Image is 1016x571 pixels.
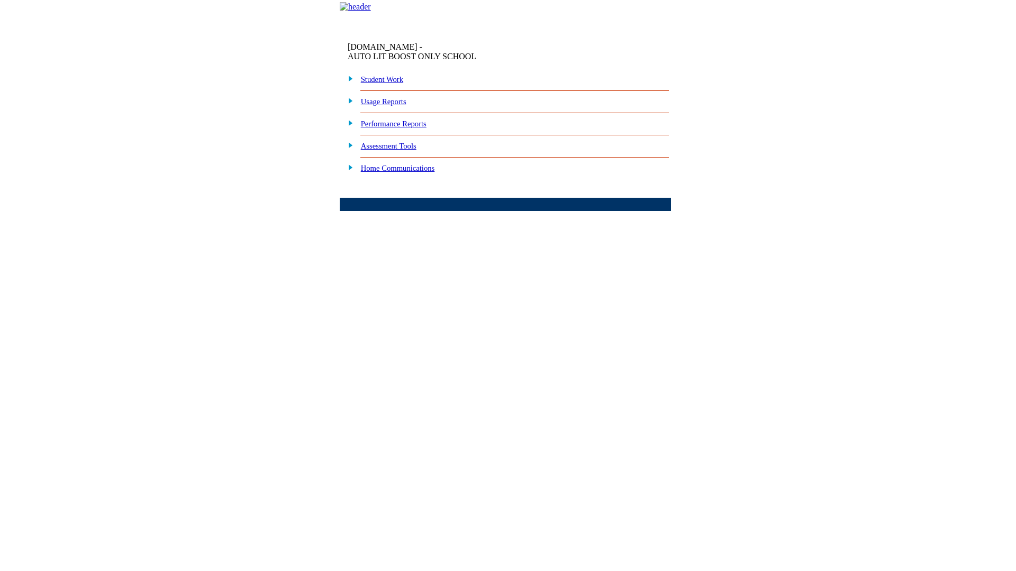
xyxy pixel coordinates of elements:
[361,164,435,172] a: Home Communications
[342,162,353,172] img: plus.gif
[361,97,406,106] a: Usage Reports
[361,75,403,84] a: Student Work
[342,96,353,105] img: plus.gif
[342,118,353,127] img: plus.gif
[348,42,542,61] td: [DOMAIN_NAME] -
[340,2,371,12] img: header
[361,119,427,128] a: Performance Reports
[348,52,476,61] nobr: AUTO LIT BOOST ONLY SCHOOL
[342,140,353,150] img: plus.gif
[361,142,416,150] a: Assessment Tools
[342,73,353,83] img: plus.gif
